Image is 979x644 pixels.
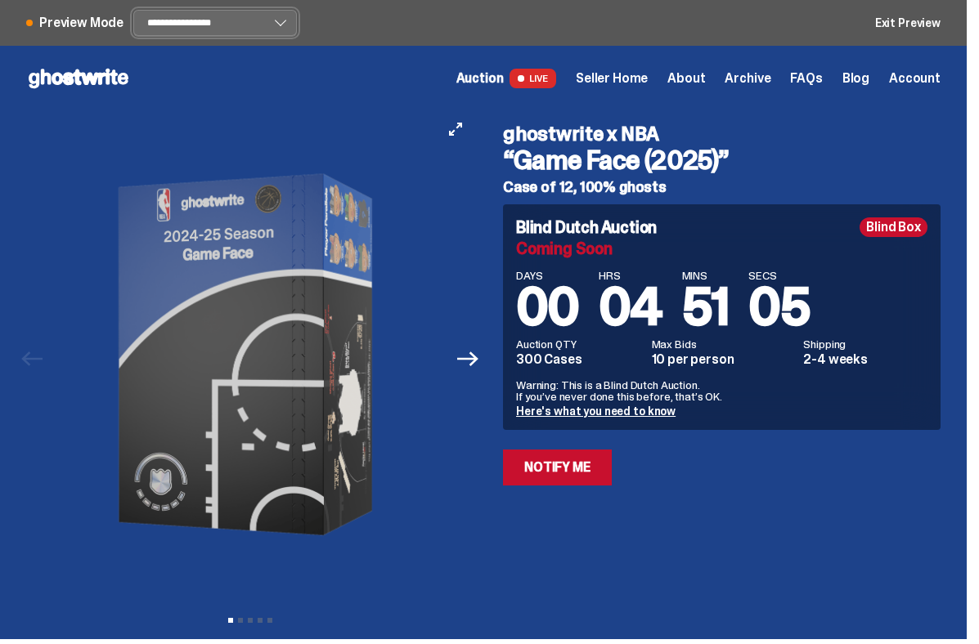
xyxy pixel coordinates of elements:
[503,147,941,173] h3: “Game Face (2025)”
[238,618,243,623] button: View slide 2
[748,273,810,341] span: 05
[267,618,272,623] button: View slide 5
[516,338,642,350] dt: Auction QTY
[803,338,927,350] dt: Shipping
[503,180,941,195] h5: Case of 12, 100% ghosts
[599,273,662,341] span: 04
[790,72,822,85] a: FAQs
[516,219,657,235] h4: Blind Dutch Auction
[503,124,941,144] h4: ghostwrite x NBA
[456,72,504,85] span: Auction
[228,618,233,623] button: View slide 1
[503,449,612,485] a: Notify Me
[875,17,941,29] a: Exit Preview
[682,273,730,341] span: 51
[510,69,556,88] span: LIVE
[516,270,579,281] span: DAYS
[456,69,556,88] a: Auction LIVE
[889,72,941,85] a: Account
[725,72,770,85] a: Archive
[652,353,794,366] dd: 10 per person
[516,404,676,418] a: Here's what you need to know
[652,338,794,350] dt: Max Bids
[860,217,927,237] div: Blind Box
[39,16,123,29] span: Preview Mode
[248,618,253,623] button: View slide 3
[667,72,705,85] a: About
[803,353,927,366] dd: 2-4 weeks
[842,72,869,85] a: Blog
[450,341,486,377] button: Next
[258,618,263,623] button: View slide 4
[682,270,730,281] span: MINS
[576,72,648,85] a: Seller Home
[599,270,662,281] span: HRS
[446,119,465,139] button: View full-screen
[516,273,579,341] span: 00
[55,111,445,598] img: NBA-Hero-1.png
[516,379,927,402] p: Warning: This is a Blind Dutch Auction. If you’ve never done this before, that’s OK.
[516,240,927,257] div: Coming Soon
[748,270,810,281] span: SECS
[516,353,642,366] dd: 300 Cases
